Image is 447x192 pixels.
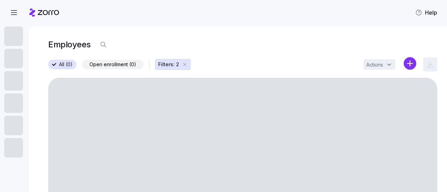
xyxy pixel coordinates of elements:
[89,60,136,69] span: Open enrollment (0)
[158,61,179,68] span: Filters: 2
[48,39,91,50] h1: Employees
[364,59,395,70] button: Actions
[59,60,73,69] span: All (0)
[404,57,416,70] svg: add icon
[410,6,443,20] button: Help
[155,59,191,70] button: Filters: 2
[415,8,437,17] span: Help
[366,62,383,67] span: Actions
